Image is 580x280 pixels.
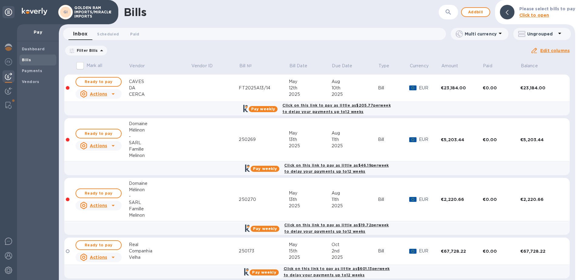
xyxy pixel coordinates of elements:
p: Paid [483,63,492,69]
p: Due Date [332,63,352,69]
span: Ready to pay [81,190,116,197]
div: 15th [289,248,332,254]
b: Dashboard [22,47,45,51]
div: Mélinon [129,187,191,193]
p: EUR [419,248,441,254]
b: Payments [22,68,42,73]
div: 13th [289,136,332,143]
div: 11th [332,196,378,203]
div: SARL [129,140,191,146]
div: Domaine [129,121,191,127]
b: Pay weekly [252,270,276,275]
div: €0.00 [483,196,521,202]
div: 2025 [332,91,378,98]
div: - [129,133,191,140]
span: Type [379,63,397,69]
u: Actions [90,143,107,148]
div: €0.00 [483,248,521,254]
span: Bill № [239,63,260,69]
button: Ready to pay [76,129,122,138]
div: Melinon [129,152,191,159]
p: EUR [419,136,441,143]
div: Velha [129,254,191,261]
div: Companhia [129,248,191,254]
button: Ready to pay [76,77,122,87]
b: Pay weekly [253,166,277,171]
p: Vendor [129,63,145,69]
div: €67,728.22 [520,248,562,254]
img: Foreign exchange [5,58,12,65]
div: €67,728.22 [441,248,482,254]
div: May [289,242,332,248]
div: May [289,78,332,85]
span: Paid [483,63,500,69]
div: DA [129,85,191,91]
div: Aug [332,190,378,196]
u: Actions [90,203,107,208]
span: Vendor ID [191,63,221,69]
h1: Bills [124,6,146,18]
span: Scheduled [97,31,119,37]
b: Vendors [22,79,39,84]
p: Amount [441,63,458,69]
p: Filter Bills [74,48,98,53]
span: Ready to pay [81,242,116,249]
b: Click on this link to pay as little as $46.19 per week to delay your payments up to 12 weeks [284,163,389,174]
div: 10th [332,85,378,91]
div: €2,220.66 [520,196,562,202]
u: Edit columns [540,48,570,53]
div: CAVES [129,78,191,85]
div: 11th [332,136,378,143]
span: Due Date [332,63,360,69]
div: Melinon [129,212,191,218]
p: Ungrouped [527,31,556,37]
div: 2025 [289,203,332,209]
span: Currency [410,63,429,69]
div: €5,203.44 [441,137,482,143]
div: 2025 [332,143,378,149]
b: GI [63,10,68,14]
span: Paid [130,31,139,37]
b: Click to open [519,13,549,18]
div: Real [129,242,191,248]
p: Type [379,63,389,69]
p: EUR [419,196,441,203]
div: Mélinon [129,127,191,133]
div: 13th [289,196,332,203]
span: Vendor [129,63,153,69]
b: Bills [22,58,31,62]
div: 12th [289,85,332,91]
b: Click on this link to pay as little as $205.77 per week to delay your payments up to 12 weeks [282,103,391,114]
p: Balance [521,63,538,69]
div: Domaine [129,180,191,187]
span: Balance [521,63,546,69]
p: GOLDEN RAM IMPORTS/MIRACLE IMPORTS [74,6,105,18]
div: Bill [378,136,409,143]
div: SARL [129,199,191,206]
div: 2025 [289,143,332,149]
div: Oct [332,242,378,248]
button: Ready to pay [76,240,122,250]
button: Ready to pay [76,188,122,198]
span: Bill Date [289,63,315,69]
div: €0.00 [483,85,521,91]
div: €2,220.66 [441,196,482,202]
div: Bill [378,85,409,91]
p: EUR [419,85,441,91]
span: Amount [441,63,466,69]
p: Multi currency [465,31,497,37]
div: FT2025A13/14 [239,85,289,91]
div: Bill [378,248,409,254]
div: €23,184.00 [520,85,562,91]
div: 2025 [332,254,378,261]
button: Addbill [461,7,490,17]
p: Pay [22,29,54,35]
b: Click on this link to pay as little as $601.13 per week to delay your payments up to 12 weeks [284,266,390,277]
div: CERCA [129,91,191,98]
b: Click on this link to pay as little as $19.72 per week to delay your payments up to 12 weeks [284,223,389,234]
div: €23,184.00 [441,85,482,91]
div: 2nd [332,248,378,254]
div: 250269 [239,136,289,143]
p: Vendor ID [191,63,213,69]
u: Actions [90,92,107,96]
